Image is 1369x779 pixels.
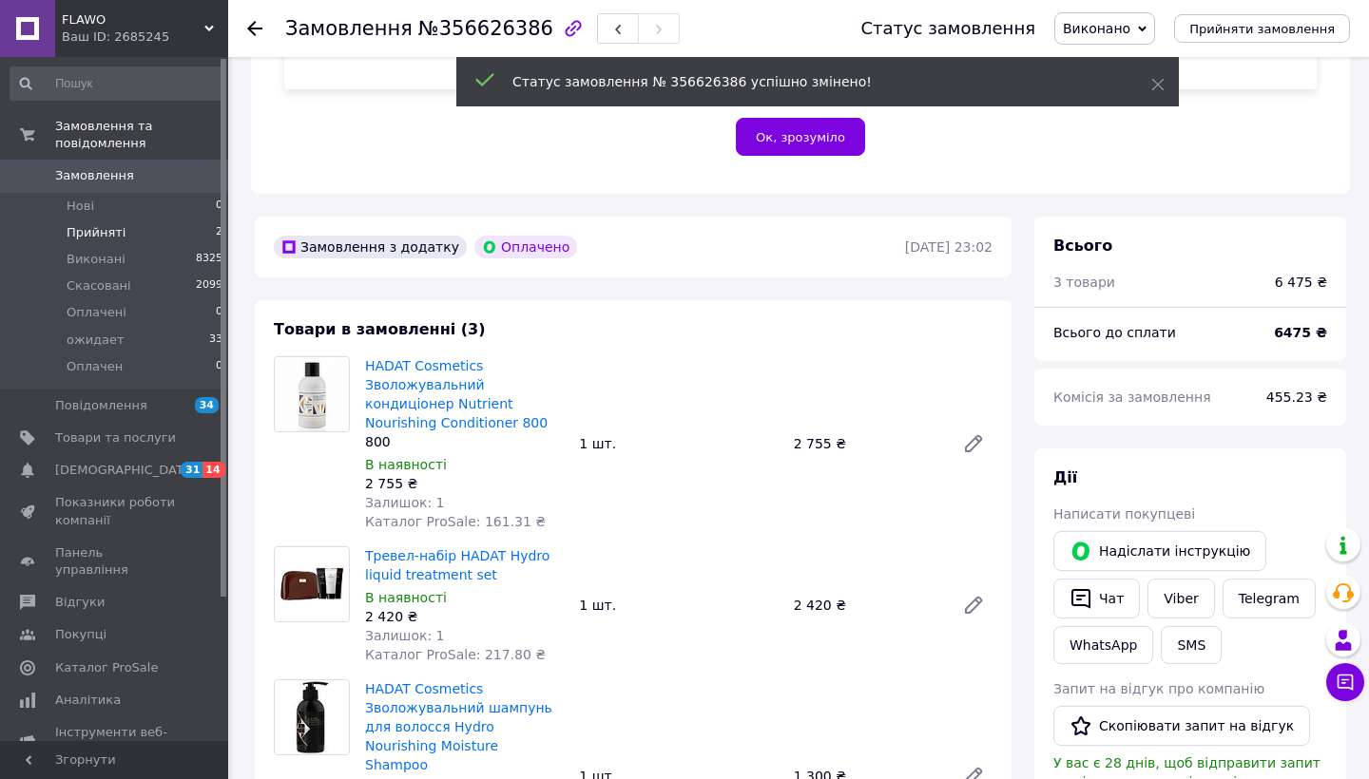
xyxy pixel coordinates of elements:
span: Повідомлення [55,397,147,414]
span: 0 [216,358,222,375]
img: HADAT Cosmetics Зволожувальний шампунь для волосся Hydro Nourishing Moisture Shampoo [275,680,349,754]
span: Аналітика [55,692,121,709]
a: Viber [1147,579,1214,618]
button: Чат з покупцем [1326,663,1364,701]
div: Замовлення з додатку [274,236,467,258]
span: Залишок: 1 [365,495,445,510]
span: 8325 [196,251,222,268]
span: Всього [1053,237,1112,255]
span: 14 [202,462,224,478]
div: 800 [365,432,564,451]
span: Замовлення [55,167,134,184]
img: Тревел-набір HADAT Hydro liquid treatment set [275,547,349,621]
span: Оплачен [67,358,123,375]
span: №356626386 [418,17,553,40]
span: Дії [1053,468,1077,486]
span: 2099 [196,277,222,294]
img: HADAT Cosmetics Зволожувальний кондиціонер Nutrient Nourishing Conditioner 800 [276,357,348,431]
span: Товари в замовленні (3) [274,320,486,338]
div: Повернутися назад [247,19,262,38]
span: Комісія за замовлення [1053,389,1211,405]
b: 6475 ₴ [1274,325,1327,340]
span: Каталог ProSale: 161.31 ₴ [365,514,546,529]
time: [DATE] 23:02 [905,239,993,255]
span: Замовлення [285,17,413,40]
div: Ваш ID: 2685245 [62,28,228,46]
span: Всього до сплати [1053,325,1176,340]
a: HADAT Cosmetics Зволожувальний шампунь для волосся Hydro Nourishing Moisture Shampoo [365,681,552,772]
a: WhatsApp [1053,626,1153,664]
span: 455.23 ₴ [1266,389,1327,405]
div: 2 755 ₴ [365,474,564,493]
span: Нові [67,198,94,215]
button: Ок, зрозуміло [736,118,865,156]
a: Редагувати [954,425,993,463]
span: Запит на відгук про компанію [1053,681,1264,696]
span: 31 [181,462,202,478]
span: Панель управління [55,544,176,579]
span: Прийняти замовлення [1189,22,1335,36]
span: Виконано [1063,21,1130,36]
span: Оплачені [67,304,126,321]
div: Оплачено [474,236,577,258]
span: Прийняті [67,224,125,241]
div: 1 шт. [571,430,785,457]
span: В наявності [365,457,447,472]
input: Пошук [10,66,224,101]
button: Чат [1053,579,1140,618]
span: FLAWO [62,11,204,28]
span: Написати покупцеві [1053,506,1195,522]
a: Telegram [1223,579,1316,618]
span: Залишок: 1 [365,628,445,643]
span: ожидает [67,332,125,349]
div: 1 шт. [571,592,785,618]
span: Каталог ProSale: 217.80 ₴ [365,647,546,662]
span: Відгуки [55,594,105,611]
span: Показники роботи компанії [55,494,176,528]
div: Статус замовлення [860,19,1035,38]
button: SMS [1161,626,1222,664]
span: Скасовані [67,277,131,294]
span: 34 [195,397,219,413]
span: 0 [216,198,222,215]
span: Каталог ProSale [55,659,158,676]
button: Скопіювати запит на відгук [1053,706,1310,746]
span: 33 [209,332,222,349]
span: Товари та послуги [55,429,176,446]
span: 2 [216,224,222,241]
span: Ок, зрозуміло [756,130,845,144]
span: [DEMOGRAPHIC_DATA] [55,462,196,479]
span: 3 товари [1053,275,1115,290]
span: 0 [216,304,222,321]
span: Інструменти веб-майстра та SEO [55,724,176,758]
div: 6 475 ₴ [1275,273,1327,292]
span: В наявності [365,590,447,605]
span: Покупці [55,626,106,643]
span: Замовлення та повідомлення [55,118,228,152]
a: HADAT Cosmetics Зволожувальний кондиціонер Nutrient Nourishing Conditioner 800 [365,358,548,430]
div: 2 420 ₴ [365,607,564,626]
a: Тревел-набір HADAT Hydro liquid treatment set [365,548,550,582]
div: 2 420 ₴ [786,592,947,618]
div: Статус замовлення № 356626386 успішно змінено! [512,72,1104,91]
button: Надіслати інструкцію [1053,531,1266,571]
span: Виконані [67,251,125,268]
button: Прийняти замовлення [1174,14,1350,43]
div: 2 755 ₴ [786,430,947,457]
a: Редагувати [954,586,993,624]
